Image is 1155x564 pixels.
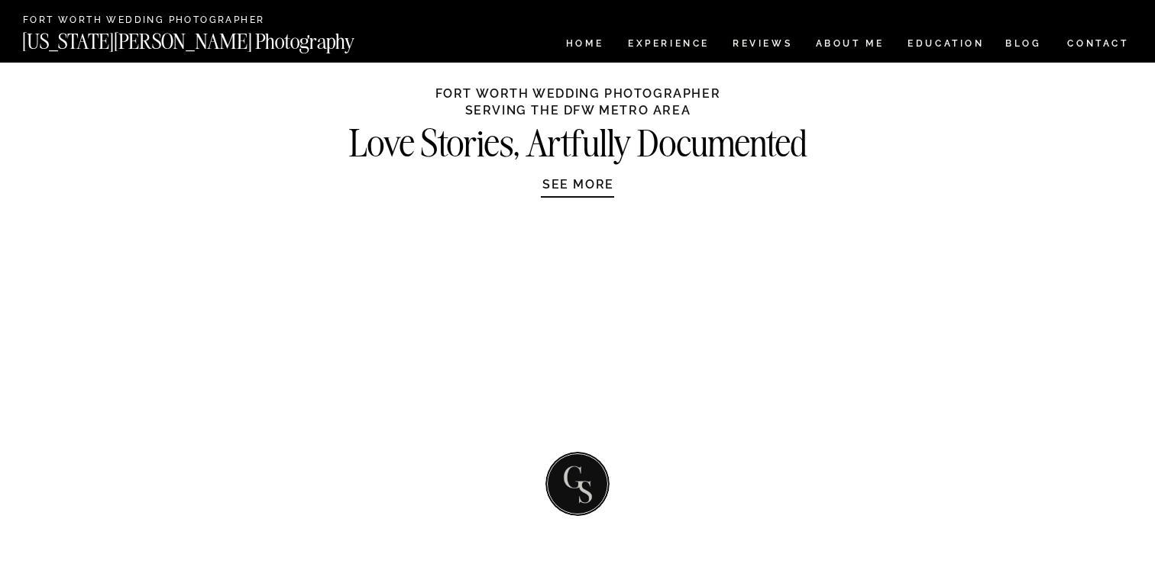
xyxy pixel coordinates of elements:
a: Fort Worth Wedding Photographer [23,15,335,27]
a: SEE MORE [506,176,651,192]
a: [US_STATE][PERSON_NAME] Photography [22,31,406,44]
h1: Fort Worth WEDDING PHOTOGRAPHER ServIng The DFW Metro Area [435,85,721,116]
a: HOME [563,39,607,52]
a: ABOUT ME [815,39,885,52]
a: EDUCATION [906,39,986,52]
a: BLOG [1005,39,1042,52]
a: Experience [628,39,708,52]
h2: Love Stories, Artfully Documented [315,126,840,156]
a: CONTACT [1066,35,1130,52]
a: REVIEWS [733,39,790,52]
